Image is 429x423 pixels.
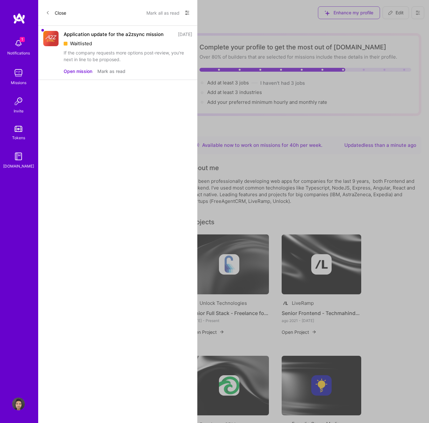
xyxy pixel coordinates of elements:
div: [DOMAIN_NAME] [3,163,34,169]
div: Application update for the a2zsync mission [64,31,164,38]
div: Missions [11,79,26,86]
div: [DATE] [178,31,192,38]
img: logo [13,13,25,24]
button: Mark all as read [146,8,179,18]
button: Close [46,8,66,18]
img: Invite [12,95,25,108]
img: User Avatar [12,398,25,410]
img: Company Logo [43,31,59,46]
div: Waitlisted [64,40,192,47]
div: Tokens [12,134,25,141]
img: teamwork [12,67,25,79]
button: Mark as read [97,68,125,75]
img: guide book [12,150,25,163]
button: Open mission [64,68,92,75]
img: tokens [15,126,22,132]
a: User Avatar [11,398,26,410]
div: If the company requests more options post-review, you're next in line to be proposed. [64,49,192,63]
div: Invite [14,108,24,114]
